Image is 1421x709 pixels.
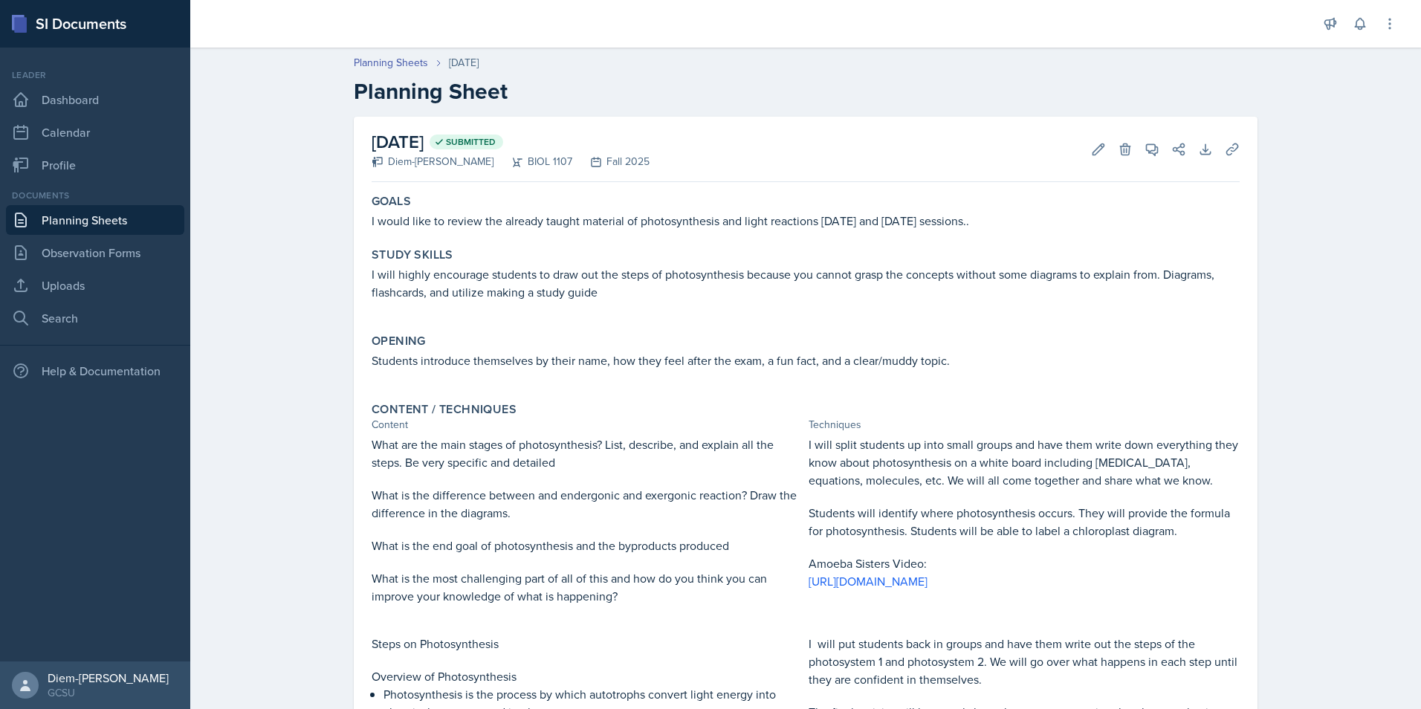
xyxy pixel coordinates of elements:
[372,129,650,155] h2: [DATE]
[493,154,572,169] div: BIOL 1107
[6,68,184,82] div: Leader
[372,667,803,685] p: Overview of Photosynthesis
[372,154,493,169] div: Diem-[PERSON_NAME]
[6,238,184,268] a: Observation Forms
[6,356,184,386] div: Help & Documentation
[372,417,803,433] div: Content
[449,55,479,71] div: [DATE]
[372,265,1240,301] p: I will highly encourage students to draw out the steps of photosynthesis because you cannot grasp...
[372,402,517,417] label: Content / Techniques
[809,573,928,589] a: [URL][DOMAIN_NAME]
[809,417,1240,433] div: Techniques
[809,436,1240,489] p: I will split students up into small groups and have them write down everything they know about ph...
[372,334,426,349] label: Opening
[372,352,1240,369] p: Students introduce themselves by their name, how they feel after the exam, a fun fact, and a clea...
[6,85,184,114] a: Dashboard
[446,136,496,148] span: Submitted
[354,55,428,71] a: Planning Sheets
[6,189,184,202] div: Documents
[372,569,803,605] p: What is the most challenging part of all of this and how do you think you can improve your knowle...
[372,635,803,653] p: Steps on Photosynthesis
[6,117,184,147] a: Calendar
[572,154,650,169] div: Fall 2025
[372,247,453,262] label: Study Skills
[809,504,1240,540] p: Students will identify where photosynthesis occurs. They will provide the formula for photosynthe...
[6,205,184,235] a: Planning Sheets
[809,554,1240,572] p: Amoeba Sisters Video:
[6,303,184,333] a: Search
[372,537,803,554] p: What is the end goal of photosynthesis and the byproducts produced
[372,194,411,209] label: Goals
[354,78,1257,105] h2: Planning Sheet
[809,635,1240,688] p: I will put students back in groups and have them write out the steps of the photosystem 1 and pho...
[372,212,1240,230] p: I would like to review the already taught material of photosynthesis and light reactions [DATE] a...
[48,685,169,700] div: GCSU
[372,486,803,522] p: What is the difference between and endergonic and exergonic reaction? Draw the difference in the ...
[372,436,803,471] p: What are the main stages of photosynthesis? List, describe, and explain all the steps. Be very sp...
[6,271,184,300] a: Uploads
[48,670,169,685] div: Diem-[PERSON_NAME]
[6,150,184,180] a: Profile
